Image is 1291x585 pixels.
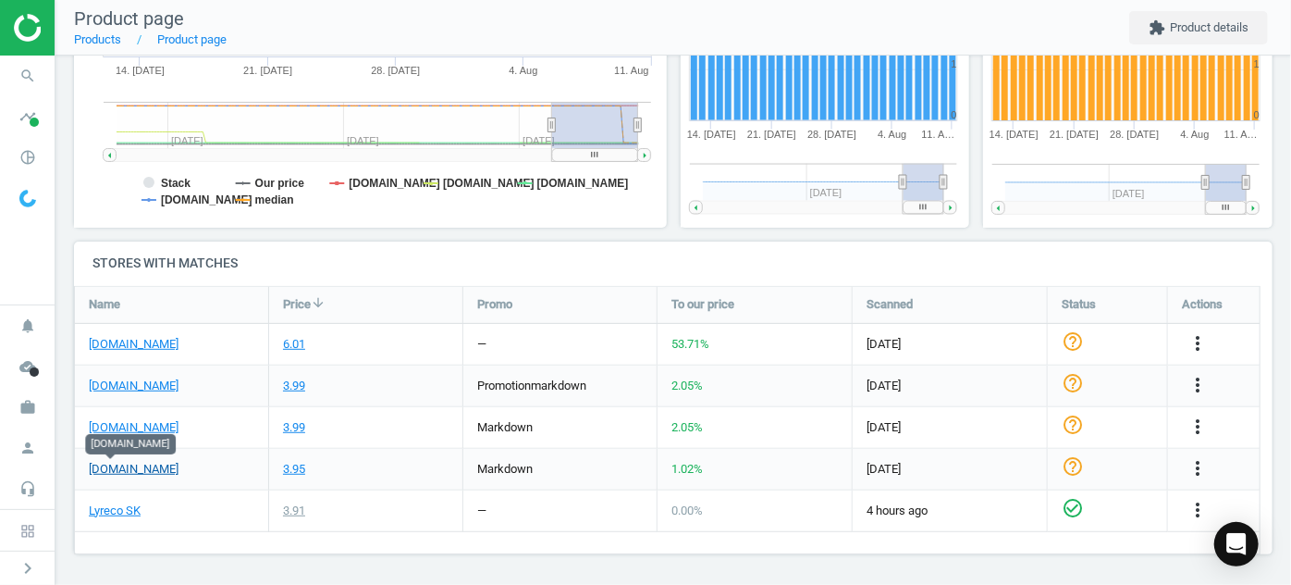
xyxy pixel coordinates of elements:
span: [DATE] [867,461,1033,478]
span: Actions [1182,296,1223,313]
button: more_vert [1186,416,1209,440]
tspan: 11. A… [1224,129,1258,140]
span: 2.05 % [671,420,703,434]
span: promotion [477,379,531,392]
span: Price [283,296,311,313]
span: To our price [671,296,734,313]
tspan: [DOMAIN_NAME] [161,193,252,206]
i: help_outline [1062,414,1084,436]
i: help_outline [1062,372,1084,394]
tspan: 21. [DATE] [243,65,292,76]
div: [DOMAIN_NAME] [85,434,176,454]
img: ajHJNr6hYgQAAAAASUVORK5CYII= [14,14,145,42]
img: wGWNvw8QSZomAAAAABJRU5ErkJggg== [19,190,36,207]
text: 0 [951,109,956,120]
i: more_vert [1186,499,1209,521]
span: markdown [531,379,586,392]
tspan: median [255,193,294,206]
span: [DATE] [867,419,1033,436]
a: Products [74,32,121,46]
div: Open Intercom Messenger [1214,522,1259,566]
i: more_vert [1186,332,1209,355]
button: extensionProduct details [1129,11,1268,44]
text: 3 [84,45,90,56]
i: person [10,430,45,466]
tspan: [DOMAIN_NAME] [537,177,629,190]
tspan: 11. Aug [614,65,648,76]
tspan: 14. [DATE] [116,65,165,76]
h4: Stores with matches [74,242,1273,285]
span: [DATE] [867,378,1033,394]
span: Promo [477,296,512,313]
span: Name [89,296,120,313]
tspan: 4. Aug [1181,129,1210,140]
div: 3.99 [283,378,305,394]
tspan: 4. Aug [878,129,906,140]
button: chevron_right [5,556,51,580]
span: markdown [477,420,533,434]
div: 3.95 [283,461,305,478]
div: 6.01 [283,336,305,353]
tspan: 14. [DATE] [686,129,735,140]
text: 1 [951,58,956,69]
span: Product page [74,7,184,30]
i: more_vert [1186,457,1209,479]
div: — [477,503,486,519]
tspan: Stack [161,177,191,190]
span: [DATE] [867,336,1033,353]
i: notifications [10,308,45,343]
a: [DOMAIN_NAME] [89,461,178,478]
a: Lyreco SK [89,503,141,519]
a: [DOMAIN_NAME] [89,336,178,353]
i: more_vert [1186,374,1209,396]
tspan: 28. [DATE] [371,65,420,76]
tspan: 4. Aug [509,65,537,76]
i: help_outline [1062,330,1084,353]
i: headset_mic [10,471,45,506]
i: help_outline [1062,455,1084,478]
span: Scanned [867,296,913,313]
i: extension [1149,19,1165,36]
tspan: [DOMAIN_NAME] [349,177,440,190]
i: check_circle_outline [1062,497,1084,519]
span: 1.02 % [671,462,703,476]
i: search [10,58,45,93]
a: Product page [157,32,227,46]
tspan: 14. [DATE] [990,129,1039,140]
span: 2.05 % [671,379,703,392]
button: more_vert [1186,457,1209,481]
tspan: 28. [DATE] [807,129,856,140]
i: work [10,390,45,425]
a: [DOMAIN_NAME] [89,419,178,436]
text: 1 [1254,58,1260,69]
i: cloud_done [10,349,45,384]
div: 3.99 [283,419,305,436]
i: more_vert [1186,416,1209,438]
span: Status [1062,296,1096,313]
span: markdown [477,462,533,476]
div: 3.91 [283,503,305,519]
i: chevron_right [17,557,39,579]
div: — [477,336,486,353]
tspan: [DOMAIN_NAME] [443,177,535,190]
button: more_vert [1186,332,1209,356]
span: 4 hours ago [867,503,1033,519]
button: more_vert [1186,374,1209,398]
i: pie_chart_outlined [10,140,45,175]
text: 0 [1254,109,1260,120]
tspan: 11. A… [921,129,954,140]
i: arrow_downward [311,295,326,310]
tspan: 21. [DATE] [1050,129,1099,140]
tspan: 21. [DATE] [747,129,796,140]
tspan: 28. [DATE] [1111,129,1160,140]
button: more_vert [1186,499,1209,523]
i: timeline [10,99,45,134]
tspan: Our price [255,177,305,190]
span: 0.00 % [671,504,703,517]
span: 53.71 % [671,337,709,351]
a: [DOMAIN_NAME] [89,378,178,394]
